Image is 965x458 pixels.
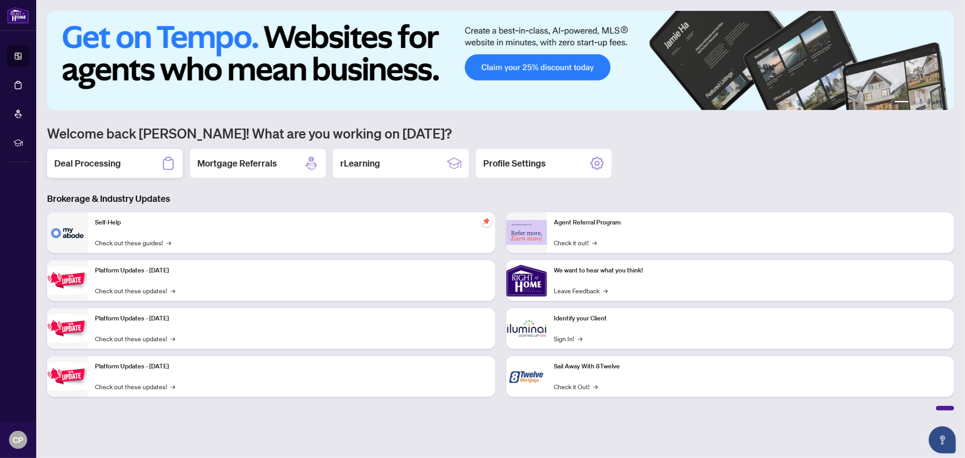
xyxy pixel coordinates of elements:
[340,157,380,170] h2: rLearning
[554,382,598,391] a: Check it Out!→
[47,362,88,391] img: Platform Updates - June 23, 2025
[13,434,24,446] span: CP
[554,286,608,296] a: Leave Feedback→
[934,101,938,105] button: 5
[197,157,277,170] h2: Mortgage Referrals
[95,218,488,228] p: Self-Help
[47,124,954,142] h1: Welcome back [PERSON_NAME]! What are you working on [DATE]?
[554,362,947,372] p: Sail Away With 8Twelve
[166,238,171,248] span: →
[594,382,598,391] span: →
[913,101,916,105] button: 2
[506,260,547,301] img: We want to hear what you think!
[578,334,583,343] span: →
[47,192,954,205] h3: Brokerage & Industry Updates
[47,11,954,110] img: Slide 0
[554,218,947,228] p: Agent Referral Program
[95,362,488,372] p: Platform Updates - [DATE]
[920,101,923,105] button: 3
[593,238,597,248] span: →
[47,314,88,343] img: Platform Updates - July 8, 2025
[483,157,546,170] h2: Profile Settings
[506,356,547,397] img: Sail Away With 8Twelve
[554,238,597,248] a: Check it out!→
[506,220,547,245] img: Agent Referral Program
[941,101,945,105] button: 6
[47,212,88,253] img: Self-Help
[54,157,121,170] h2: Deal Processing
[894,101,909,105] button: 1
[95,266,488,276] p: Platform Updates - [DATE]
[604,286,608,296] span: →
[554,314,947,324] p: Identify your Client
[47,266,88,295] img: Platform Updates - July 21, 2025
[171,382,175,391] span: →
[506,308,547,349] img: Identify your Client
[7,7,29,24] img: logo
[927,101,931,105] button: 4
[95,286,175,296] a: Check out these updates!→
[929,426,956,453] button: Open asap
[171,286,175,296] span: →
[554,334,583,343] a: Sign In!→
[95,382,175,391] a: Check out these updates!→
[95,334,175,343] a: Check out these updates!→
[481,216,492,227] span: pushpin
[554,266,947,276] p: We want to hear what you think!
[95,238,171,248] a: Check out these guides!→
[95,314,488,324] p: Platform Updates - [DATE]
[171,334,175,343] span: →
